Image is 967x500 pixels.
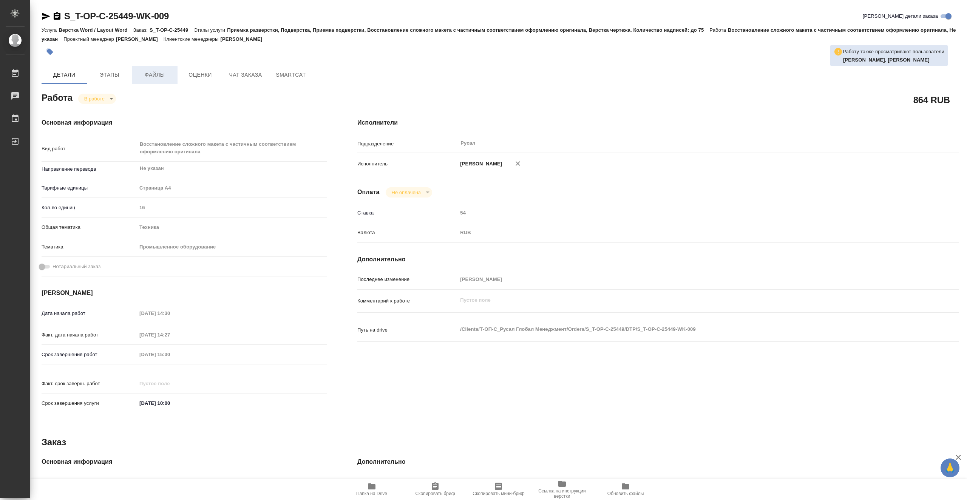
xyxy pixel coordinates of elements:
[607,491,644,496] span: Обновить файлы
[357,297,457,305] p: Комментарий к работе
[356,491,387,496] span: Папка на Drive
[42,145,137,153] p: Вид работ
[357,255,959,264] h4: Дополнительно
[843,57,930,63] b: [PERSON_NAME], [PERSON_NAME]
[510,155,526,172] button: Удалить исполнителя
[843,56,944,64] p: Авдеенко Кирилл, Оксютович Ирина
[535,488,589,499] span: Ссылка на инструкции верстки
[709,27,728,33] p: Работа
[457,477,908,488] input: Пустое поле
[116,36,164,42] p: [PERSON_NAME]
[473,491,524,496] span: Скопировать мини-бриф
[457,160,502,168] p: [PERSON_NAME]
[42,400,137,407] p: Срок завершения услуги
[42,43,58,60] button: Добавить тэг
[415,491,455,496] span: Скопировать бриф
[137,70,173,80] span: Файлы
[42,118,327,127] h4: Основная информация
[594,479,657,500] button: Обновить файлы
[63,36,116,42] p: Проектный менеджер
[137,308,203,319] input: Пустое поле
[42,27,59,33] p: Услуга
[357,326,457,334] p: Путь на drive
[42,12,51,21] button: Скопировать ссылку для ЯМессенджера
[941,458,959,477] button: 🙏
[42,380,137,387] p: Факт. срок заверш. работ
[42,478,137,486] p: Код заказа
[357,276,457,283] p: Последнее изменение
[78,94,116,104] div: В работе
[137,241,327,253] div: Промышленное оборудование
[59,27,133,33] p: Верстка Word / Layout Word
[357,209,457,217] p: Ставка
[457,207,908,218] input: Пустое поле
[42,351,137,358] p: Срок завершения работ
[227,70,264,80] span: Чат заказа
[82,96,107,102] button: В работе
[357,478,457,486] p: Путь на drive
[530,479,594,500] button: Ссылка на инструкции верстки
[863,12,938,20] span: [PERSON_NAME] детали заказа
[42,310,137,317] p: Дата начала работ
[457,323,908,336] textarea: /Clients/Т-ОП-С_Русал Глобал Менеджмент/Orders/S_T-OP-C-25449/DTP/S_T-OP-C-25449-WK-009
[357,160,457,168] p: Исполнитель
[357,118,959,127] h4: Исполнители
[42,331,137,339] p: Факт. дата начала работ
[457,274,908,285] input: Пустое поле
[137,398,203,409] input: ✎ Введи что-нибудь
[42,184,137,192] p: Тарифные единицы
[227,27,709,33] p: Приемка разверстки, Подверстка, Приемка подверстки, Восстановление сложного макета с частичным со...
[42,243,137,251] p: Тематика
[42,224,137,231] p: Общая тематика
[42,165,137,173] p: Направление перевода
[467,479,530,500] button: Скопировать мини-бриф
[457,226,908,239] div: RUB
[64,11,169,21] a: S_T-OP-C-25449-WK-009
[357,188,380,197] h4: Оплата
[137,477,327,488] input: Пустое поле
[137,349,203,360] input: Пустое поле
[913,93,950,106] h2: 864 RUB
[137,329,203,340] input: Пустое поле
[357,229,457,236] p: Валюта
[137,221,327,234] div: Техника
[182,70,218,80] span: Оценки
[403,479,467,500] button: Скопировать бриф
[91,70,128,80] span: Этапы
[273,70,309,80] span: SmartCat
[389,189,423,196] button: Не оплачена
[137,202,327,213] input: Пустое поле
[164,36,221,42] p: Клиентские менеджеры
[357,140,457,148] p: Подразделение
[137,378,203,389] input: Пустое поле
[340,479,403,500] button: Папка на Drive
[150,27,194,33] p: S_T-OP-C-25449
[220,36,268,42] p: [PERSON_NAME]
[357,457,959,466] h4: Дополнительно
[194,27,227,33] p: Этапы услуги
[386,187,432,198] div: В работе
[944,460,956,476] span: 🙏
[42,457,327,466] h4: Основная информация
[133,27,150,33] p: Заказ:
[137,182,327,194] div: Страница А4
[42,90,73,104] h2: Работа
[843,48,944,56] p: Работу также просматривают пользователи
[42,204,137,211] p: Кол-во единиц
[42,436,66,448] h2: Заказ
[53,12,62,21] button: Скопировать ссылку
[42,289,327,298] h4: [PERSON_NAME]
[46,70,82,80] span: Детали
[53,263,100,270] span: Нотариальный заказ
